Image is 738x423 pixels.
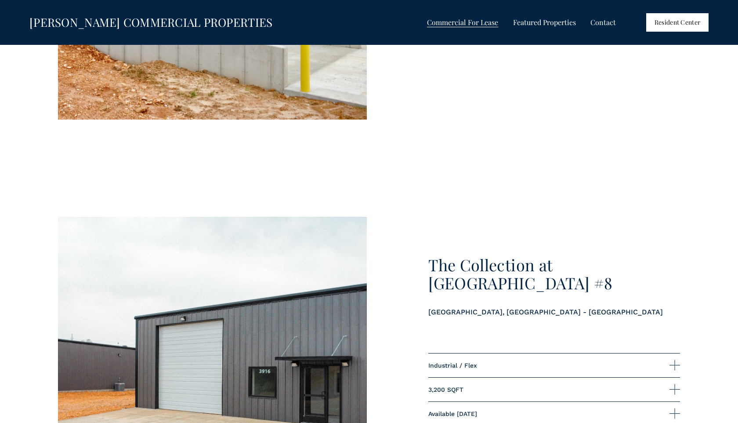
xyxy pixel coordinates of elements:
[428,410,669,417] span: Available [DATE]
[590,16,616,29] a: Contact
[513,16,576,29] a: folder dropdown
[646,13,709,31] a: Resident Center
[428,378,680,401] button: 3,200 SQFT
[428,306,680,318] p: [GEOGRAPHIC_DATA], [GEOGRAPHIC_DATA] - [GEOGRAPHIC_DATA]
[427,17,498,28] span: Commercial For Lease
[428,354,680,377] button: Industrial / Flex
[428,386,669,393] span: 3,200 SQFT
[428,256,680,292] h3: The Collection at [GEOGRAPHIC_DATA] #8
[29,15,272,30] a: [PERSON_NAME] COMMERCIAL PROPERTIES
[513,17,576,28] span: Featured Properties
[427,16,498,29] a: folder dropdown
[428,362,669,369] span: Industrial / Flex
